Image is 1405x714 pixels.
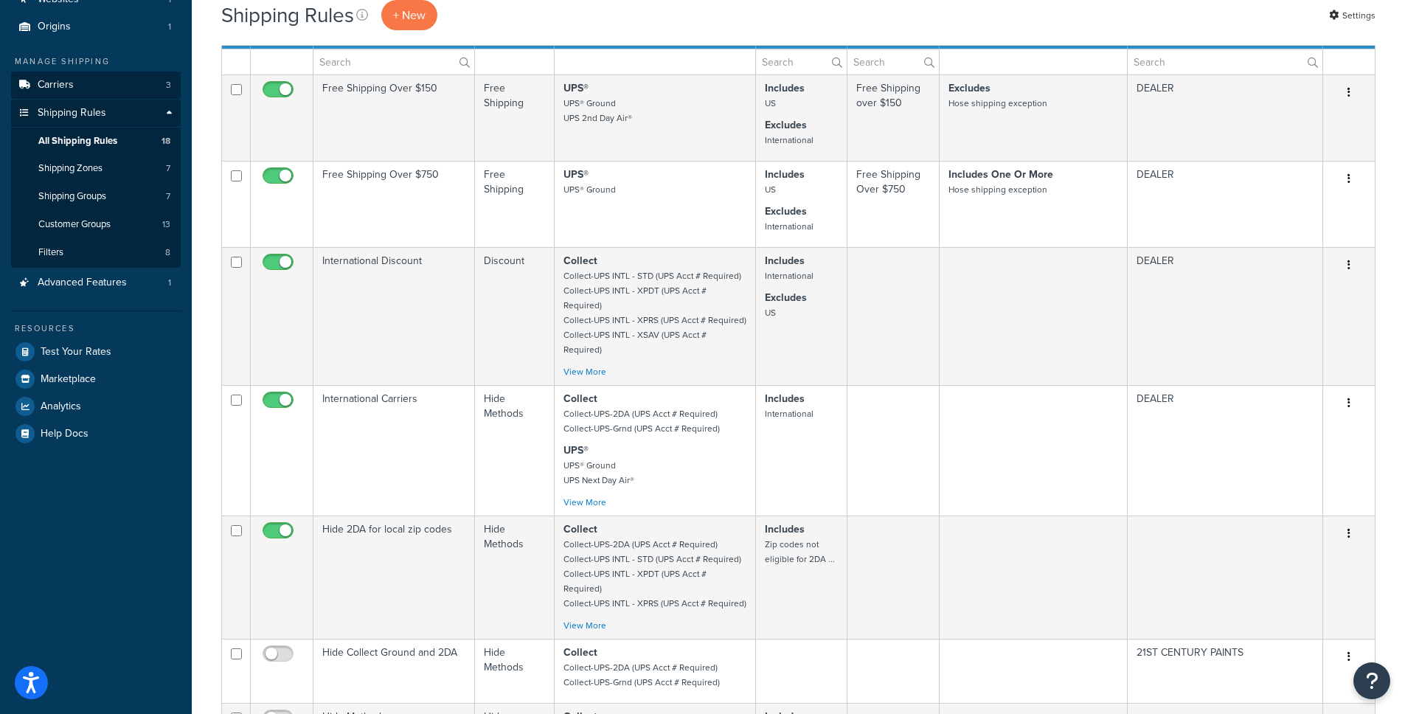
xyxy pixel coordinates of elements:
td: 21ST CENTURY PAINTS [1128,639,1323,703]
input: Search [1128,49,1322,74]
td: International Carriers [313,385,475,516]
span: 3 [166,79,171,91]
td: Free Shipping Over $750 [313,161,475,247]
a: Filters 8 [11,239,181,266]
strong: Includes [765,391,805,406]
span: Analytics [41,401,81,413]
li: Shipping Groups [11,183,181,210]
small: Collect-UPS-2DA (UPS Acct # Required) Collect-UPS-Grnd (UPS Acct # Required) [563,661,720,689]
strong: Includes [765,80,805,96]
td: Free Shipping over $150 [847,74,940,161]
span: Shipping Groups [38,190,106,203]
td: Free Shipping Over $750 [847,161,940,247]
strong: Excludes [948,80,991,96]
a: Test Your Rates [11,339,181,365]
span: Origins [38,21,71,33]
td: Free Shipping [475,161,555,247]
span: 7 [166,162,170,175]
li: Advanced Features [11,269,181,297]
small: US [765,97,776,110]
a: Advanced Features 1 [11,269,181,297]
span: 1 [168,21,171,33]
small: Zip codes not eligible for 2DA ... [765,538,835,566]
input: Search [313,49,474,74]
span: 7 [166,190,170,203]
small: International [765,407,813,420]
td: DEALER [1128,161,1323,247]
td: Free Shipping Over $150 [313,74,475,161]
strong: Includes [765,253,805,268]
small: International [765,269,813,283]
strong: Includes [765,521,805,537]
li: All Shipping Rules [11,128,181,155]
small: Collect-UPS-2DA (UPS Acct # Required) Collect-UPS-Grnd (UPS Acct # Required) [563,407,720,435]
input: Search [847,49,939,74]
strong: UPS® [563,167,589,182]
strong: Excludes [765,290,807,305]
a: Settings [1329,5,1375,26]
td: Free Shipping [475,74,555,161]
strong: Collect [563,253,597,268]
small: US [765,306,776,319]
td: Hide Methods [475,516,555,639]
td: Hide 2DA for local zip codes [313,516,475,639]
small: Collect-UPS-2DA (UPS Acct # Required) Collect-UPS INTL - STD (UPS Acct # Required) Collect-UPS IN... [563,538,746,610]
td: DEALER [1128,385,1323,516]
span: All Shipping Rules [38,135,117,148]
li: Marketplace [11,366,181,392]
a: View More [563,496,606,509]
span: Customer Groups [38,218,111,231]
a: Shipping Zones 7 [11,155,181,182]
a: Analytics [11,393,181,420]
strong: Includes [765,167,805,182]
strong: Collect [563,521,597,537]
a: Shipping Groups 7 [11,183,181,210]
strong: Collect [563,391,597,406]
span: 18 [162,135,170,148]
td: DEALER [1128,74,1323,161]
span: Test Your Rates [41,346,111,358]
span: Carriers [38,79,74,91]
td: Hide Methods [475,385,555,516]
li: Carriers [11,72,181,99]
td: Discount [475,247,555,385]
small: Hose shipping exception [948,97,1047,110]
small: UPS® Ground UPS Next Day Air® [563,459,634,487]
strong: Excludes [765,117,807,133]
td: Hide Methods [475,639,555,703]
a: All Shipping Rules 18 [11,128,181,155]
div: Manage Shipping [11,55,181,68]
li: Filters [11,239,181,266]
span: 1 [168,277,171,289]
strong: Collect [563,645,597,660]
td: DEALER [1128,247,1323,385]
strong: Includes One Or More [948,167,1053,182]
small: US [765,183,776,196]
a: View More [563,619,606,632]
li: Origins [11,13,181,41]
strong: UPS® [563,80,589,96]
span: Advanced Features [38,277,127,289]
li: Shipping Rules [11,100,181,268]
div: Resources [11,322,181,335]
small: UPS® Ground UPS 2nd Day Air® [563,97,632,125]
strong: Excludes [765,204,807,219]
input: Search [756,49,847,74]
small: Collect-UPS INTL - STD (UPS Acct # Required) Collect-UPS INTL - XPDT (UPS Acct # Required) Collec... [563,269,746,356]
h1: Shipping Rules [221,1,354,30]
button: Open Resource Center [1353,662,1390,699]
span: 13 [162,218,170,231]
strong: UPS® [563,443,589,458]
small: International [765,220,813,233]
span: Filters [38,246,63,259]
a: Carriers 3 [11,72,181,99]
small: Hose shipping exception [948,183,1047,196]
a: Shipping Rules [11,100,181,127]
li: Customer Groups [11,211,181,238]
a: Help Docs [11,420,181,447]
td: Hide Collect Ground and 2DA [313,639,475,703]
span: Help Docs [41,428,89,440]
